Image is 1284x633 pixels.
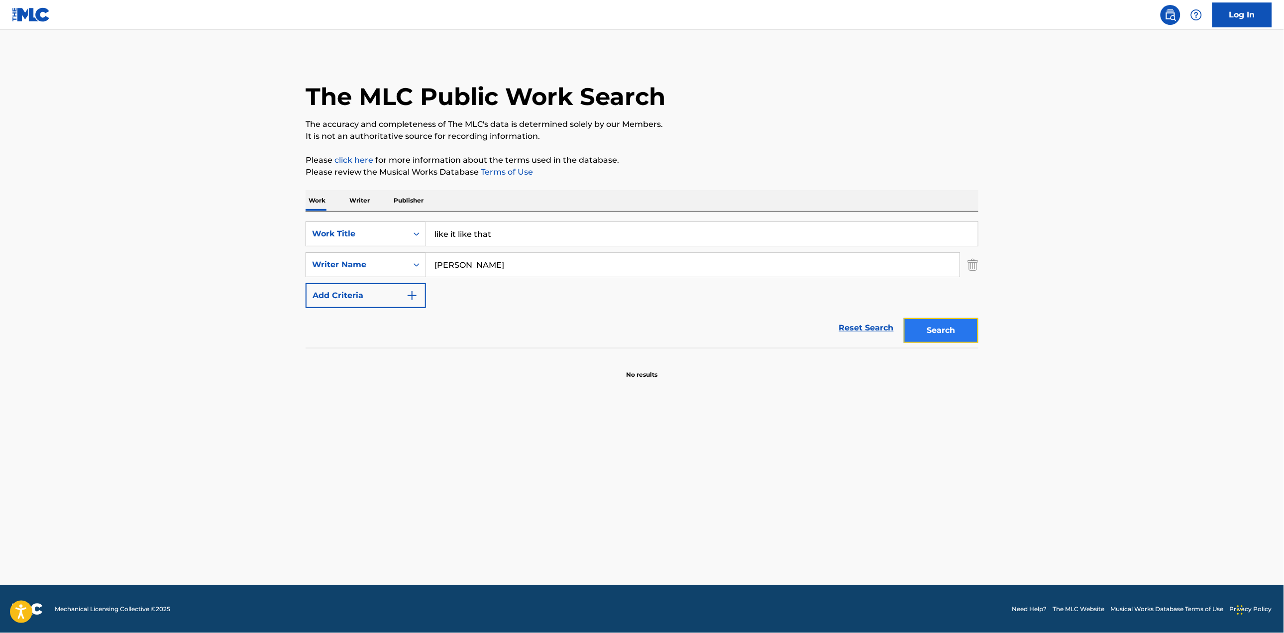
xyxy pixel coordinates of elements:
[1212,2,1272,27] a: Log In
[334,155,373,165] a: click here
[1237,595,1243,625] div: Drag
[627,358,658,379] p: No results
[406,290,418,302] img: 9d2ae6d4665cec9f34b9.svg
[312,228,402,240] div: Work Title
[306,130,978,142] p: It is not an authoritative source for recording information.
[306,190,328,211] p: Work
[1012,605,1047,614] a: Need Help?
[1234,585,1284,633] iframe: Chat Widget
[12,603,43,615] img: logo
[479,167,533,177] a: Terms of Use
[1165,9,1177,21] img: search
[306,82,665,111] h1: The MLC Public Work Search
[1111,605,1224,614] a: Musical Works Database Terms of Use
[834,317,899,339] a: Reset Search
[391,190,427,211] p: Publisher
[306,283,426,308] button: Add Criteria
[904,318,978,343] button: Search
[306,118,978,130] p: The accuracy and completeness of The MLC's data is determined solely by our Members.
[1230,605,1272,614] a: Privacy Policy
[12,7,50,22] img: MLC Logo
[1190,9,1202,21] img: help
[967,252,978,277] img: Delete Criterion
[1053,605,1105,614] a: The MLC Website
[306,166,978,178] p: Please review the Musical Works Database
[306,154,978,166] p: Please for more information about the terms used in the database.
[55,605,170,614] span: Mechanical Licensing Collective © 2025
[306,221,978,348] form: Search Form
[1186,5,1206,25] div: Help
[346,190,373,211] p: Writer
[1161,5,1180,25] a: Public Search
[312,259,402,271] div: Writer Name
